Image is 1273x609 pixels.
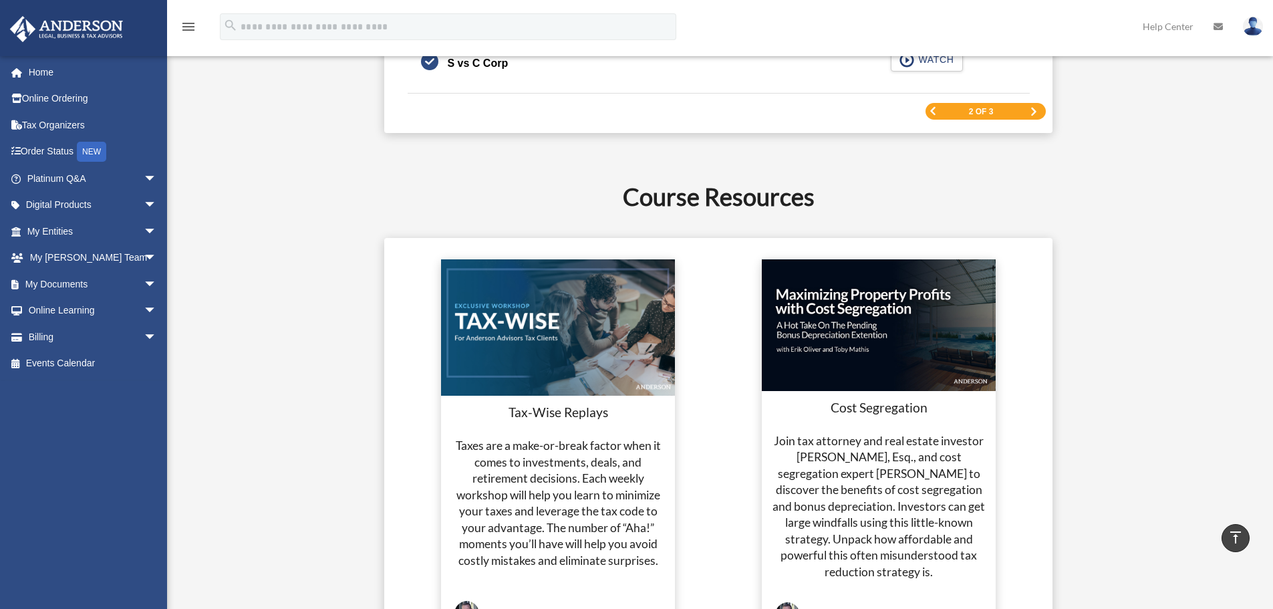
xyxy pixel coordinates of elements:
[144,324,170,351] span: arrow_drop_down
[9,59,177,86] a: Home
[762,259,996,391] img: cost-seg-update.jpg
[914,53,954,66] span: WATCH
[1243,17,1263,36] img: User Pic
[9,192,177,219] a: Digital Productsarrow_drop_down
[449,438,667,569] h4: Taxes are a make-or-break factor when it comes to investments, deals, and retirement decisions. E...
[9,297,177,324] a: Online Learningarrow_drop_down
[770,433,988,581] h4: Join tax attorney and real estate investor [PERSON_NAME], Esq., and cost segregation expert [PERS...
[144,271,170,298] span: arrow_drop_down
[9,245,177,271] a: My [PERSON_NAME] Teamarrow_drop_down
[1222,524,1250,552] a: vertical_align_top
[929,107,937,116] a: Previous Page
[9,218,177,245] a: My Entitiesarrow_drop_down
[9,165,177,192] a: Platinum Q&Aarrow_drop_down
[9,350,177,377] a: Events Calendar
[77,142,106,162] div: NEW
[144,192,170,219] span: arrow_drop_down
[9,138,177,166] a: Order StatusNEW
[969,108,994,116] span: 2 of 3
[144,165,170,193] span: arrow_drop_down
[421,47,1016,80] a: S vs C Corp WATCH
[770,399,988,417] h3: Cost Segregation
[1228,529,1244,545] i: vertical_align_top
[9,324,177,350] a: Billingarrow_drop_down
[6,16,127,42] img: Anderson Advisors Platinum Portal
[223,18,238,33] i: search
[891,47,963,72] button: WATCH
[1030,107,1038,116] a: Next Page
[144,297,170,325] span: arrow_drop_down
[9,86,177,112] a: Online Ordering
[144,245,170,272] span: arrow_drop_down
[9,112,177,138] a: Tax Organizers
[144,218,170,245] span: arrow_drop_down
[227,180,1210,213] h2: Course Resources
[180,23,196,35] a: menu
[180,19,196,35] i: menu
[448,54,509,73] div: S vs C Corp
[9,271,177,297] a: My Documentsarrow_drop_down
[441,259,675,396] img: taxwise-replay.png
[449,404,667,422] h3: Tax-Wise Replays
